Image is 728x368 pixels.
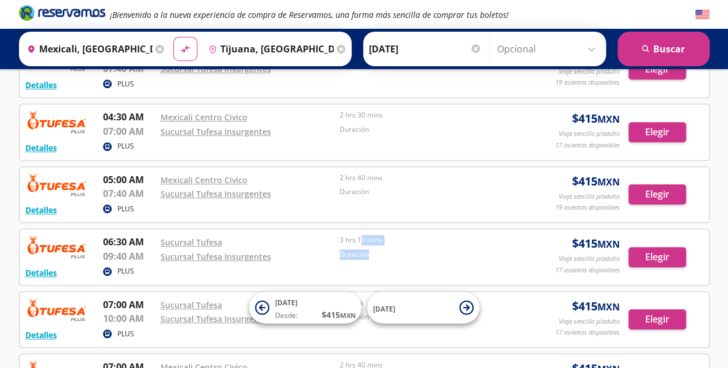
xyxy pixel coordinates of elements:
p: 07:00 AM [103,124,155,138]
button: Elegir [628,247,686,267]
a: Sucursal Tufesa [161,299,222,310]
p: 07:40 AM [103,187,155,200]
em: ¡Bienvenido a la nueva experiencia de compra de Reservamos, una forma más sencilla de comprar tus... [110,9,509,20]
p: 07:00 AM [103,298,155,312]
span: [DATE] [275,298,298,308]
p: Duración [340,187,513,197]
p: Viaje sencillo p/adulto [559,192,620,202]
small: MXN [597,238,620,251]
p: PLUS [117,329,134,339]
button: English [695,7,710,22]
button: Detalles [25,79,57,91]
img: RESERVAMOS [25,173,89,196]
p: PLUS [117,266,134,276]
p: PLUS [117,141,134,151]
button: Detalles [25,329,57,341]
input: Elegir Fecha [369,35,482,63]
a: Mexicali Centro Civico [161,174,247,185]
span: $ 415 [572,298,620,315]
input: Buscar Origen [22,35,153,63]
p: 09:40 AM [103,249,155,263]
button: [DATE] [367,292,479,324]
button: Buscar [618,32,710,66]
p: 19 asientos disponibles [555,203,620,213]
p: Viaje sencillo p/adulto [559,67,620,77]
button: Elegir [628,309,686,329]
span: $ 415 [572,235,620,252]
a: Sucursal Tufesa Insurgentes [161,313,271,324]
button: Detalles [25,204,57,216]
a: Mexicali Centro Civico [161,112,247,123]
p: Viaje sencillo p/adulto [559,317,620,327]
p: 05:00 AM [103,173,155,187]
button: Detalles [25,267,57,279]
button: Detalles [25,142,57,154]
span: $ 415 [322,309,356,321]
p: Viaje sencillo p/adulto [559,254,620,264]
span: Desde: [275,310,298,321]
p: 10:00 AM [103,312,155,325]
img: RESERVAMOS [25,110,89,133]
small: MXN [340,311,356,320]
p: 17 asientos disponibles [555,141,620,150]
button: Elegir [628,184,686,204]
p: Duración [340,249,513,260]
span: $ 415 [572,110,620,127]
p: 2 hrs 40 mins [340,173,513,183]
small: MXN [597,301,620,313]
i: Brand Logo [19,4,105,21]
a: Sucursal Tufesa Insurgentes [161,251,271,262]
img: RESERVAMOS [25,298,89,321]
p: 19 asientos disponibles [555,78,620,88]
a: Brand Logo [19,4,105,25]
a: Sucursal Tufesa [161,237,222,248]
p: Viaje sencillo p/adulto [559,129,620,139]
button: Elegir [628,59,686,79]
small: MXN [597,113,620,126]
p: PLUS [117,79,134,89]
p: 06:30 AM [103,235,155,249]
p: 17 asientos disponibles [555,328,620,337]
p: PLUS [117,204,134,214]
p: 2 hrs 30 mins [340,110,513,120]
button: [DATE]Desde:$415MXN [249,292,361,324]
a: Sucursal Tufesa Insurgentes [161,188,271,199]
p: 17 asientos disponibles [555,265,620,275]
small: MXN [597,176,620,188]
span: $ 415 [572,173,620,190]
p: 3 hrs 10 mins [340,235,513,245]
p: Duración [340,124,513,135]
a: Sucursal Tufesa Insurgentes [161,126,271,137]
img: RESERVAMOS [25,235,89,258]
button: Elegir [628,122,686,142]
input: Opcional [497,35,600,63]
p: 04:30 AM [103,110,155,124]
span: [DATE] [373,303,395,313]
input: Buscar Destino [204,35,334,63]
